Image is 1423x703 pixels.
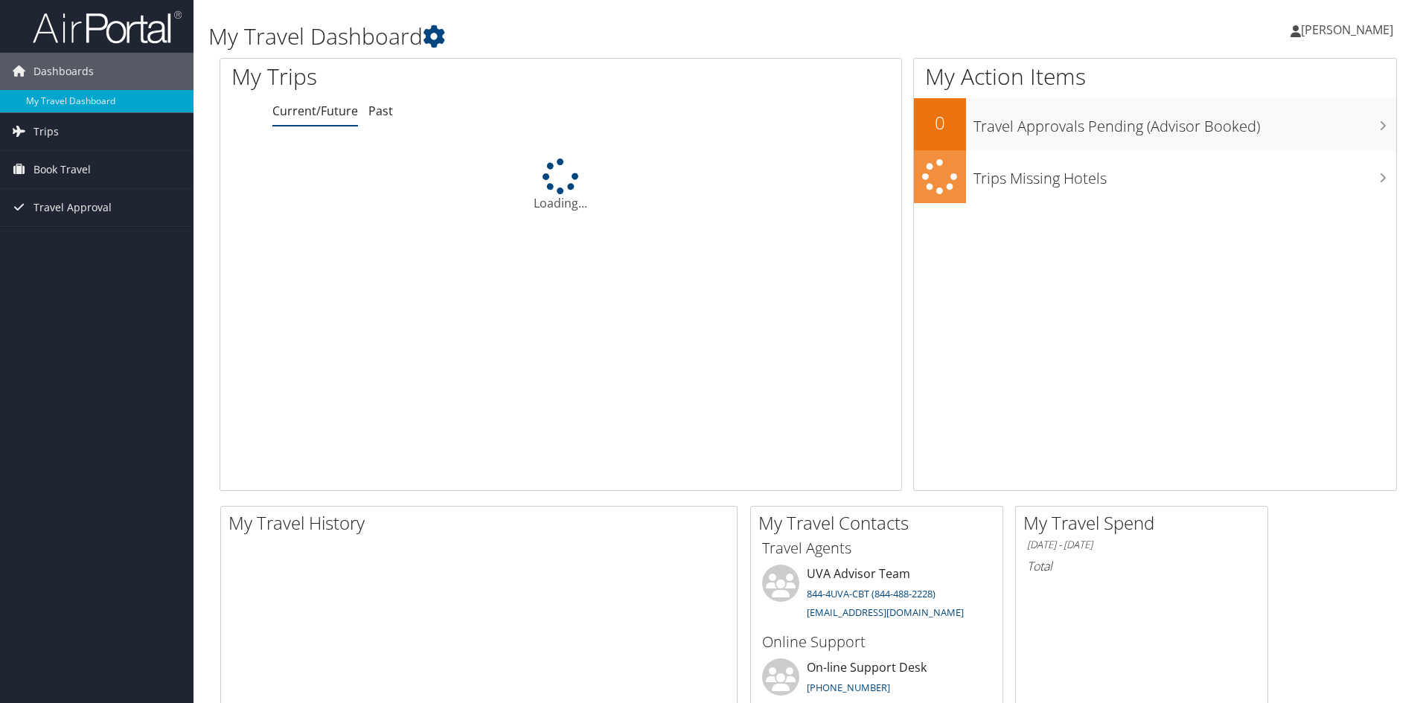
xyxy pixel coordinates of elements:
[208,21,1008,52] h1: My Travel Dashboard
[220,158,901,212] div: Loading...
[807,681,890,694] a: [PHONE_NUMBER]
[33,151,91,188] span: Book Travel
[973,161,1396,189] h3: Trips Missing Hotels
[1027,558,1256,574] h6: Total
[807,606,964,619] a: [EMAIL_ADDRESS][DOMAIN_NAME]
[33,113,59,150] span: Trips
[758,510,1003,536] h2: My Travel Contacts
[1027,538,1256,552] h6: [DATE] - [DATE]
[33,189,112,226] span: Travel Approval
[762,632,991,652] h3: Online Support
[33,10,182,45] img: airportal-logo.png
[368,103,393,119] a: Past
[973,109,1396,137] h3: Travel Approvals Pending (Advisor Booked)
[272,103,358,119] a: Current/Future
[807,587,936,600] a: 844-4UVA-CBT (844-488-2228)
[914,110,966,135] h2: 0
[1291,7,1408,52] a: [PERSON_NAME]
[1023,510,1267,536] h2: My Travel Spend
[228,510,737,536] h2: My Travel History
[231,61,607,92] h1: My Trips
[33,53,94,90] span: Dashboards
[1301,22,1393,38] span: [PERSON_NAME]
[914,61,1396,92] h1: My Action Items
[762,538,991,559] h3: Travel Agents
[914,98,1396,150] a: 0Travel Approvals Pending (Advisor Booked)
[755,565,999,626] li: UVA Advisor Team
[914,150,1396,203] a: Trips Missing Hotels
